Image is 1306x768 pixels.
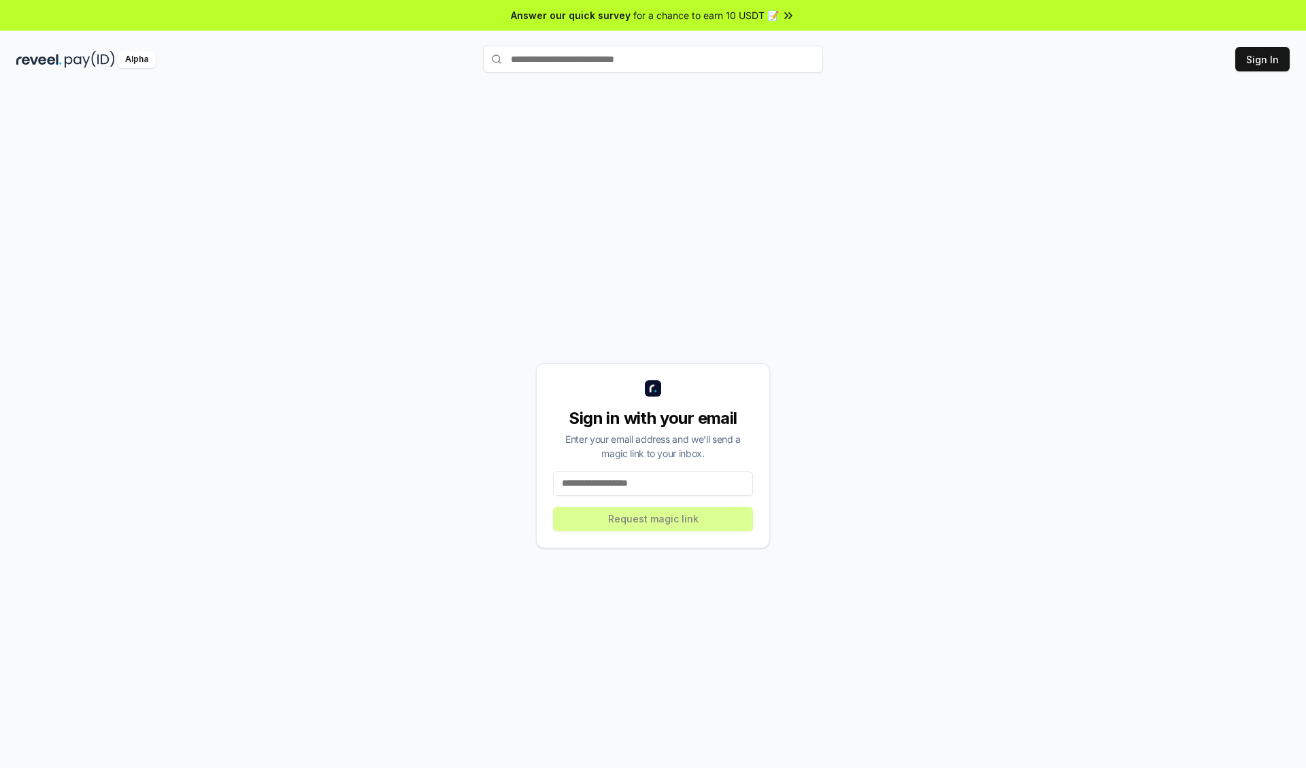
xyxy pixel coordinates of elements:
button: Sign In [1235,47,1290,71]
img: pay_id [65,51,115,68]
div: Enter your email address and we’ll send a magic link to your inbox. [553,432,753,461]
img: logo_small [645,380,661,397]
span: Answer our quick survey [511,8,631,22]
img: reveel_dark [16,51,62,68]
div: Alpha [118,51,156,68]
div: Sign in with your email [553,407,753,429]
span: for a chance to earn 10 USDT 📝 [633,8,779,22]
